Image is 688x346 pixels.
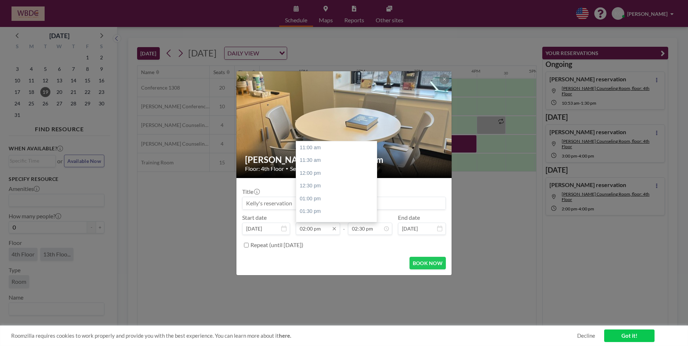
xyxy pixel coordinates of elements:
[398,214,420,221] label: End date
[296,179,380,192] div: 12:30 pm
[296,192,380,205] div: 01:00 pm
[296,218,380,231] div: 02:00 pm
[245,165,284,172] span: Floor: 4th Floor
[577,332,595,339] a: Decline
[242,188,259,195] label: Title
[11,332,577,339] span: Roomzilla requires cookies to work properly and provide you with the best experience. You can lea...
[286,166,288,171] span: •
[296,167,380,180] div: 12:00 pm
[242,214,267,221] label: Start date
[279,332,291,339] a: here.
[290,165,309,172] span: Seats: 4
[296,154,380,167] div: 11:30 am
[245,154,444,165] h2: [PERSON_NAME] Counseling Room
[604,329,655,342] a: Got it!
[250,241,303,249] label: Repeat (until [DATE])
[296,205,380,218] div: 01:30 pm
[243,197,445,209] input: Kelly's reservation
[296,141,380,154] div: 11:00 am
[409,257,446,269] button: BOOK NOW
[343,217,345,232] span: -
